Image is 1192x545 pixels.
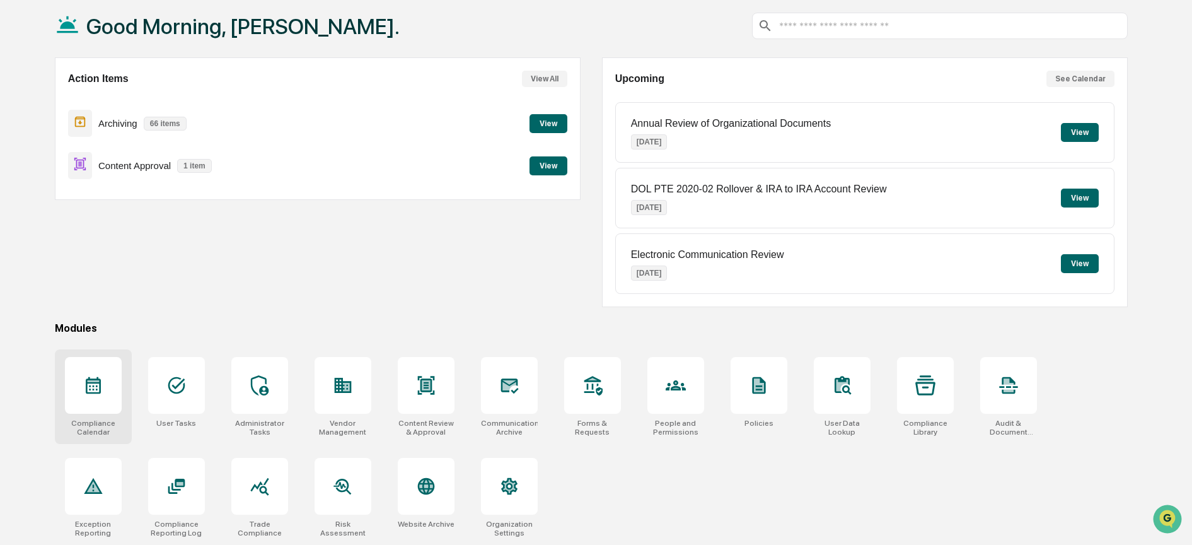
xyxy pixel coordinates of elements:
[177,159,212,173] p: 1 item
[1061,123,1099,142] button: View
[65,419,122,437] div: Compliance Calendar
[13,160,23,170] div: 🖐️
[8,178,84,201] a: 🔎Data Lookup
[564,419,621,437] div: Forms & Requests
[529,117,567,129] a: View
[398,419,454,437] div: Content Review & Approval
[897,419,954,437] div: Compliance Library
[481,520,538,537] div: Organization Settings
[744,419,773,428] div: Policies
[13,97,35,119] img: 1746055101610-c473b297-6a78-478c-a979-82029cc54cd1
[398,520,454,529] div: Website Archive
[13,26,229,47] p: How can we help?
[25,159,81,172] span: Preclearance
[631,249,784,261] p: Electronic Communication Review
[156,419,196,428] div: User Tasks
[91,160,101,170] div: 🗄️
[55,322,1128,334] div: Modules
[529,114,567,133] button: View
[231,520,288,537] div: Trade Compliance
[125,214,153,223] span: Pylon
[89,213,153,223] a: Powered byPylon
[315,419,371,437] div: Vendor Management
[144,117,187,131] p: 66 items
[231,419,288,437] div: Administrator Tasks
[631,200,668,215] p: [DATE]
[631,134,668,149] p: [DATE]
[814,419,871,437] div: User Data Lookup
[65,520,122,537] div: Exception Reporting
[522,71,567,87] button: View All
[8,154,86,177] a: 🖐️Preclearance
[43,109,159,119] div: We're available if you need us!
[13,184,23,194] div: 🔎
[68,73,129,85] h2: Action Items
[25,183,79,196] span: Data Lookup
[98,118,137,129] p: Archiving
[529,156,567,175] button: View
[631,266,668,281] p: [DATE]
[615,73,664,85] h2: Upcoming
[529,159,567,171] a: View
[148,520,205,537] div: Compliance Reporting Log
[481,419,538,437] div: Communications Archive
[315,520,371,537] div: Risk Assessment
[86,14,400,39] h1: Good Morning, [PERSON_NAME].
[104,159,156,172] span: Attestations
[980,419,1037,437] div: Audit & Document Logs
[1061,254,1099,273] button: View
[214,100,229,115] button: Start new chat
[631,184,887,195] p: DOL PTE 2020-02 Rollover & IRA to IRA Account Review
[631,118,831,129] p: Annual Review of Organizational Documents
[1046,71,1114,87] button: See Calendar
[647,419,704,437] div: People and Permissions
[43,97,207,109] div: Start new chat
[86,154,161,177] a: 🗄️Attestations
[1152,503,1186,537] iframe: Open customer support
[1061,189,1099,208] button: View
[98,160,171,171] p: Content Approval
